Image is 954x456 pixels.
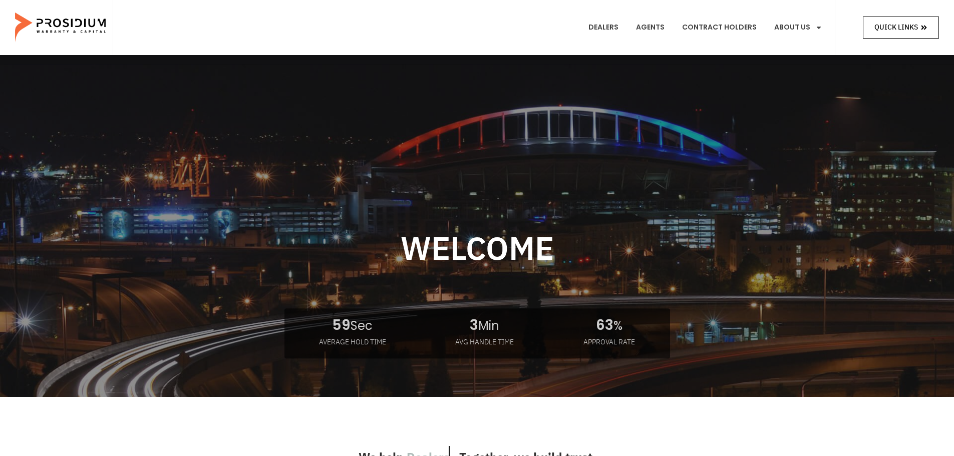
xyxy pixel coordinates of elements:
a: Quick Links [863,17,939,38]
a: Dealers [581,9,626,46]
nav: Menu [581,9,830,46]
a: Contract Holders [675,9,764,46]
a: About Us [767,9,830,46]
span: Quick Links [874,21,918,34]
a: Agents [628,9,672,46]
